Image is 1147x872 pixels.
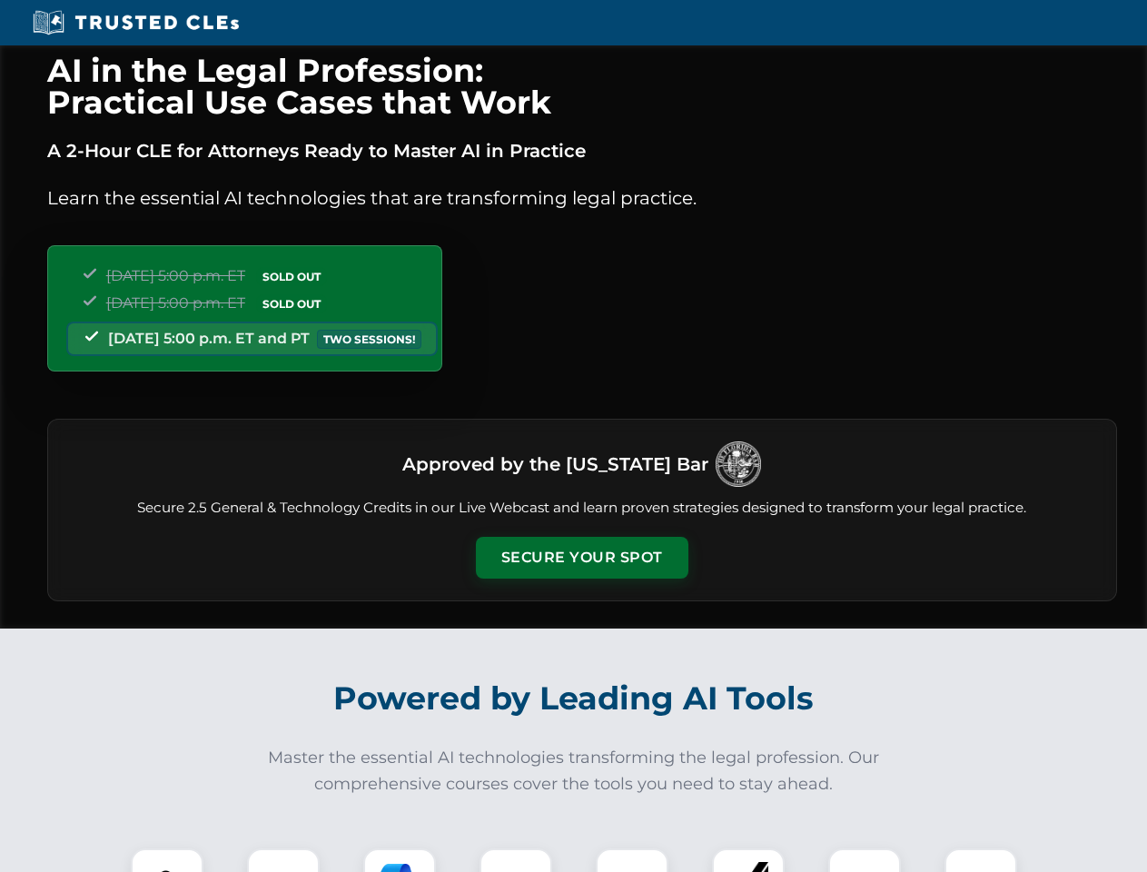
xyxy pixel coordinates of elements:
img: Logo [716,441,761,487]
button: Secure Your Spot [476,537,688,579]
img: Trusted CLEs [27,9,244,36]
h2: Powered by Leading AI Tools [71,667,1077,730]
p: Secure 2.5 General & Technology Credits in our Live Webcast and learn proven strategies designed ... [70,498,1094,519]
p: A 2-Hour CLE for Attorneys Ready to Master AI in Practice [47,136,1117,165]
p: Master the essential AI technologies transforming the legal profession. Our comprehensive courses... [256,745,892,798]
h1: AI in the Legal Profession: Practical Use Cases that Work [47,54,1117,118]
h3: Approved by the [US_STATE] Bar [402,448,708,481]
span: SOLD OUT [256,294,327,313]
p: Learn the essential AI technologies that are transforming legal practice. [47,183,1117,213]
span: [DATE] 5:00 p.m. ET [106,267,245,284]
span: [DATE] 5:00 p.m. ET [106,294,245,312]
span: SOLD OUT [256,267,327,286]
